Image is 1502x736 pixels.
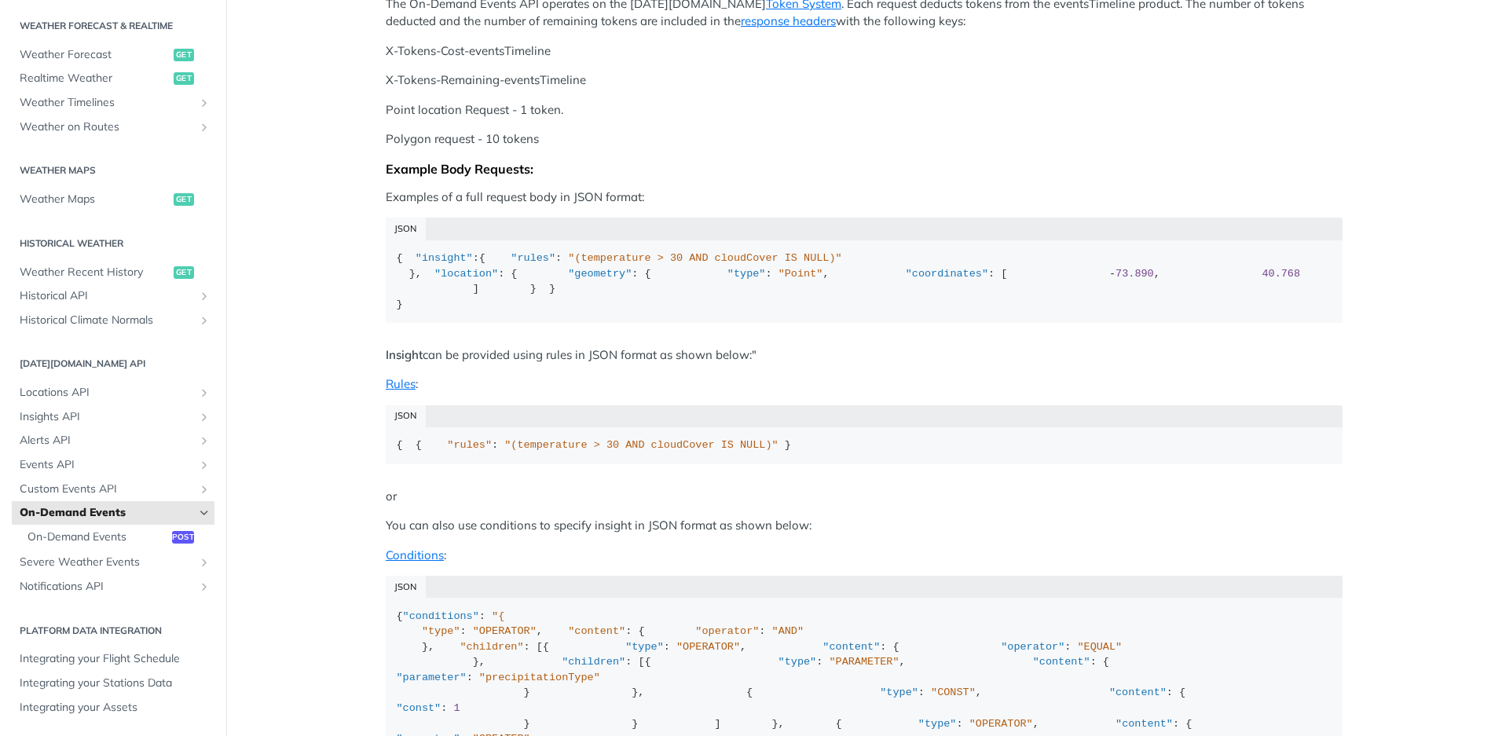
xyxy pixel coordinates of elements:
span: Locations API [20,385,194,401]
span: "children" [460,641,524,653]
span: - [1109,268,1116,280]
div: { :{ : }, : { : { : , : [ , ] } } } [397,251,1332,312]
a: Weather Forecastget [12,43,214,67]
span: "type" [918,718,957,730]
span: "precipitationType" [479,672,600,683]
a: Alerts APIShow subpages for Alerts API [12,429,214,452]
span: "OPERATOR" [473,625,537,637]
span: "content" [568,625,625,637]
button: Show subpages for Alerts API [198,434,211,447]
span: "OPERATOR" [676,641,740,653]
span: get [174,266,194,279]
a: Historical Climate NormalsShow subpages for Historical Climate Normals [12,309,214,332]
h2: [DATE][DOMAIN_NAME] API [12,357,214,371]
a: Weather Recent Historyget [12,261,214,284]
span: Notifications API [20,579,194,595]
span: Integrating your Stations Data [20,676,211,691]
a: Severe Weather EventsShow subpages for Severe Weather Events [12,551,214,574]
span: "conditions" [403,610,479,622]
button: Show subpages for Historical API [198,290,211,302]
span: "Point" [778,268,823,280]
span: "insight" [416,252,473,264]
div: Example Body Requests: [386,161,1343,177]
span: get [174,193,194,206]
button: Show subpages for Severe Weather Events [198,556,211,569]
strong: Insight [386,347,423,362]
span: "operator" [1001,641,1064,653]
p: Examples of a full request body in JSON format: [386,189,1343,207]
p: Polygon request - 10 tokens [386,130,1343,148]
span: 40.768 [1262,268,1300,280]
button: Hide subpages for On-Demand Events [198,507,211,519]
a: Weather on RoutesShow subpages for Weather on Routes [12,115,214,139]
span: Weather Maps [20,192,170,207]
span: post [172,531,194,544]
span: Integrating your Flight Schedule [20,651,211,667]
a: On-Demand EventsHide subpages for On-Demand Events [12,501,214,525]
button: Show subpages for Weather on Routes [198,121,211,134]
p: X-Tokens-Remaining-eventsTimeline [386,71,1343,90]
button: Show subpages for Events API [198,459,211,471]
h2: Weather Forecast & realtime [12,19,214,33]
span: "EQUAL" [1077,641,1122,653]
a: Rules [386,376,416,391]
p: or [386,488,1343,506]
span: get [174,49,194,61]
button: Show subpages for Custom Events API [198,483,211,496]
span: "{ [492,610,504,622]
div: { { : } [397,438,1332,453]
button: Show subpages for Historical Climate Normals [198,314,211,327]
span: Weather Recent History [20,265,170,280]
span: "operator" [695,625,759,637]
p: : [386,547,1343,565]
a: Historical APIShow subpages for Historical API [12,284,214,308]
span: "content" [1033,656,1090,668]
span: Historical Climate Normals [20,313,194,328]
button: Show subpages for Locations API [198,386,211,399]
a: Insights APIShow subpages for Insights API [12,405,214,429]
a: Integrating your Flight Schedule [12,647,214,671]
a: Weather TimelinesShow subpages for Weather Timelines [12,91,214,115]
h2: Historical Weather [12,236,214,251]
span: "PARAMETER" [829,656,899,668]
a: On-Demand Eventspost [20,525,214,549]
span: On-Demand Events [27,529,168,545]
span: 1 [453,702,460,714]
span: Realtime Weather [20,71,170,86]
span: "CONST" [931,687,976,698]
p: can be provided using rules in JSON format as shown below:" [386,346,1343,364]
span: "content" [822,641,880,653]
span: "(temperature > 30 AND cloudCover IS NULL)" [568,252,841,264]
span: get [174,72,194,85]
span: Alerts API [20,433,194,449]
a: Locations APIShow subpages for Locations API [12,381,214,405]
span: Severe Weather Events [20,555,194,570]
h2: Platform DATA integration [12,624,214,638]
span: "type" [880,687,918,698]
span: On-Demand Events [20,505,194,521]
span: "type" [778,656,817,668]
span: 73.890 [1116,268,1154,280]
span: Weather on Routes [20,119,194,135]
a: Integrating your Stations Data [12,672,214,695]
p: X-Tokens-Cost-eventsTimeline [386,42,1343,60]
p: You can also use conditions to specify insight in JSON format as shown below: [386,517,1343,535]
a: Conditions [386,547,444,562]
span: "const" [397,702,441,714]
span: "type" [422,625,460,637]
span: "location" [434,268,498,280]
span: Custom Events API [20,482,194,497]
span: Integrating your Assets [20,700,211,716]
span: Weather Forecast [20,47,170,63]
button: Show subpages for Insights API [198,411,211,423]
p: : [386,375,1343,394]
a: Realtime Weatherget [12,67,214,90]
p: Point location Request - 1 token. [386,101,1343,119]
span: Events API [20,457,194,473]
span: "coordinates" [906,268,988,280]
span: "geometry" [568,268,632,280]
span: "parameter" [397,672,467,683]
a: Events APIShow subpages for Events API [12,453,214,477]
span: Historical API [20,288,194,304]
a: Custom Events APIShow subpages for Custom Events API [12,478,214,501]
